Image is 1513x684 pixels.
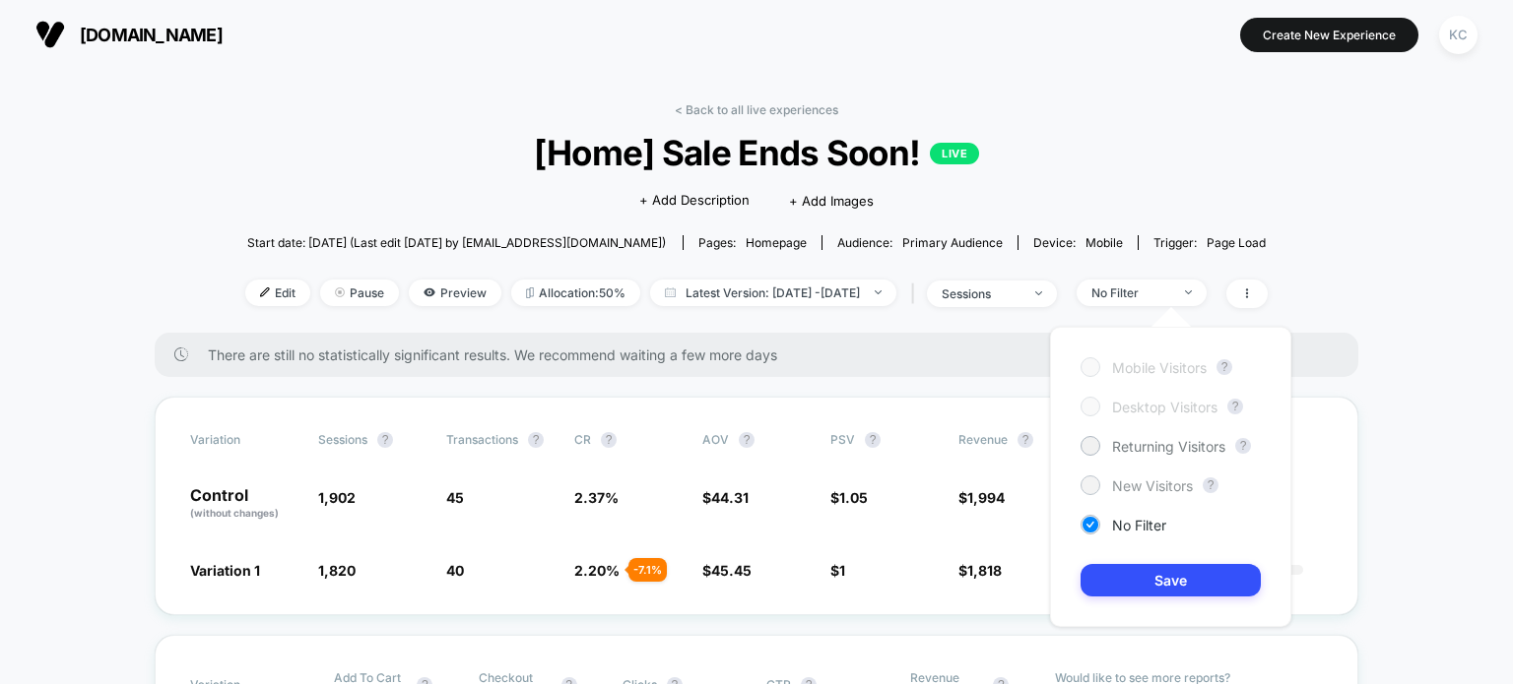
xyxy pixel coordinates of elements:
p: LIVE [930,143,979,164]
span: + Add Description [639,191,750,211]
span: Edit [245,280,310,306]
span: Preview [409,280,501,306]
div: Audience: [837,235,1003,250]
img: end [1035,291,1042,295]
button: ? [1203,477,1218,493]
span: homepage [746,235,807,250]
span: 40 [446,562,464,579]
span: Revenue [958,432,1008,447]
span: There are still no statistically significant results. We recommend waiting a few more days [208,346,1319,363]
span: Allocation: 50% [511,280,640,306]
span: Returning Visitors [1112,438,1225,455]
span: $ [830,562,845,579]
span: Page Load [1207,235,1266,250]
button: ? [528,432,544,448]
div: sessions [942,286,1020,301]
div: Pages: [698,235,807,250]
button: ? [377,432,393,448]
img: end [335,287,345,297]
button: ? [739,432,755,448]
span: (without changes) [190,507,279,519]
span: 1.05 [839,489,868,506]
span: Desktop Visitors [1112,399,1217,415]
span: New Visitors [1112,477,1193,494]
span: Variation [190,432,298,448]
img: end [875,290,882,294]
img: Visually logo [35,20,65,49]
span: Variation 1 [190,562,260,579]
span: 1,994 [967,489,1005,506]
span: 1,820 [318,562,356,579]
img: edit [260,287,270,297]
button: ? [1227,399,1243,414]
img: calendar [665,287,676,297]
span: Sessions [318,432,367,447]
span: Start date: [DATE] (Last edit [DATE] by [EMAIL_ADDRESS][DOMAIN_NAME]) [247,235,666,250]
span: Pause [320,280,399,306]
button: [DOMAIN_NAME] [30,19,229,50]
span: AOV [702,432,729,447]
div: KC [1439,16,1478,54]
span: Primary Audience [902,235,1003,250]
span: 45 [446,489,464,506]
span: 1,902 [318,489,356,506]
button: ? [1018,432,1033,448]
span: PSV [830,432,855,447]
span: 1,818 [967,562,1002,579]
span: 2.20 % [574,562,620,579]
button: ? [1235,438,1251,454]
span: $ [702,489,749,506]
button: KC [1433,15,1483,55]
span: 2.37 % [574,489,619,506]
button: Create New Experience [1240,18,1418,52]
span: Device: [1018,235,1138,250]
div: Trigger: [1153,235,1266,250]
span: | [906,280,927,308]
span: Latest Version: [DATE] - [DATE] [650,280,896,306]
p: Control [190,487,298,521]
span: $ [958,562,1002,579]
button: ? [865,432,881,448]
span: CR [574,432,591,447]
span: mobile [1085,235,1123,250]
span: $ [830,489,868,506]
button: ? [601,432,617,448]
span: [DOMAIN_NAME] [80,25,223,45]
span: Transactions [446,432,518,447]
span: 1 [839,562,845,579]
img: rebalance [526,287,534,298]
span: Mobile Visitors [1112,359,1207,376]
span: + Add Images [789,193,874,209]
button: ? [1217,359,1232,375]
span: No Filter [1112,517,1166,533]
span: [Home] Sale Ends Soon! [296,132,1217,173]
a: < Back to all live experiences [675,102,838,117]
div: No Filter [1091,285,1170,300]
button: Save [1081,564,1261,596]
span: 45.45 [711,562,752,579]
span: 44.31 [711,489,749,506]
img: end [1185,290,1192,294]
span: $ [702,562,752,579]
span: $ [958,489,1005,506]
div: - 7.1 % [628,558,667,582]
